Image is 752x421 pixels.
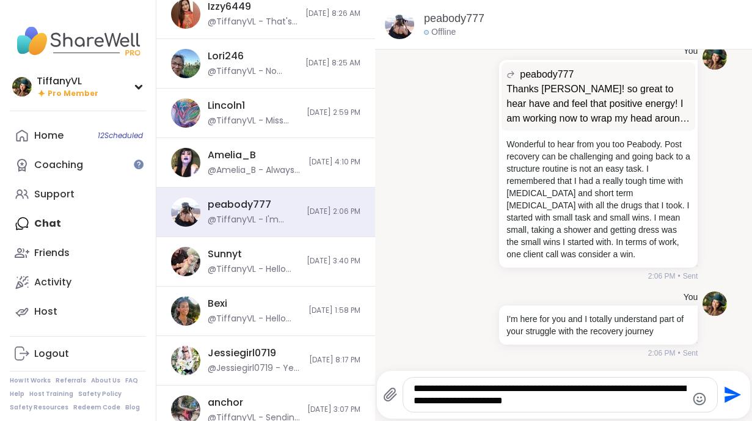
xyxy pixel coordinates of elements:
[305,58,360,68] span: [DATE] 8:25 AM
[208,65,298,78] div: @TiffanyVL - No worries. I had to change to time due my doctor's appointment so I totally underst...
[125,376,138,385] a: FAQ
[307,405,360,415] span: [DATE] 3:07 PM
[10,121,146,150] a: Home12Scheduled
[307,108,360,118] span: [DATE] 2:59 PM
[703,291,727,316] img: https://sharewell-space-live.sfo3.digitaloceanspaces.com/user-generated/81e09d09-9516-4cb3-88f6-1...
[125,403,140,412] a: Blog
[208,164,301,177] div: @Amelia_B - Always welcome to join. I tried to get into your group but. it was full!!!! xx
[12,77,32,97] img: TiffanyVL
[648,271,676,282] span: 2:06 PM
[208,346,276,360] div: Jessiegirl0719
[677,348,680,359] span: •
[703,45,727,70] img: https://sharewell-space-live.sfo3.digitaloceanspaces.com/user-generated/81e09d09-9516-4cb3-88f6-1...
[10,238,146,268] a: Friends
[10,376,51,385] a: How It Works
[10,339,146,368] a: Logout
[171,296,200,326] img: https://sharewell-space-live.sfo3.digitaloceanspaces.com/user-generated/d8763877-c7f9-45de-816c-5...
[683,348,698,359] span: Sent
[308,306,360,316] span: [DATE] 1:58 PM
[208,313,301,325] div: @TiffanyVL - Hello [PERSON_NAME]! Wonderful to hear from you. Congratulations on your new interns...
[692,392,707,406] button: Emoji picker
[520,67,574,82] span: peabody777
[506,313,690,337] p: I'm here for you and I totally understand part of your struggle with the recovery journey
[10,390,24,398] a: Help
[208,198,271,211] div: peabody777
[34,188,75,201] div: Support
[78,390,122,398] a: Safety Policy
[171,247,200,276] img: https://sharewell-space-live.sfo3.digitaloceanspaces.com/user-generated/81ace702-265a-4776-a74a-6...
[308,157,360,167] span: [DATE] 4:10 PM
[37,75,98,88] div: TiffanyVL
[208,115,299,127] div: @TiffanyVL - Miss you [DATE]! Sending you love and hugs and wishing you a beautiful week ahead
[171,49,200,78] img: https://sharewell-space-live.sfo3.digitaloceanspaces.com/user-generated/5690214f-3394-4b7a-9405-4...
[648,348,676,359] span: 2:06 PM
[684,291,698,304] h4: You
[208,148,256,162] div: Amelia_B
[309,355,360,365] span: [DATE] 8:17 PM
[10,180,146,209] a: Support
[208,247,242,261] div: Sunnyt
[307,207,360,217] span: [DATE] 2:06 PM
[305,9,360,19] span: [DATE] 8:26 AM
[307,256,360,266] span: [DATE] 3:40 PM
[208,263,299,276] div: @TiffanyVL - Hello [PERSON_NAME], Nice meeting you and thank you for joining our session [DATE]. ...
[208,362,302,375] div: @Jessiegirl0719 - Yes please do
[10,20,146,62] img: ShareWell Nav Logo
[171,148,200,177] img: https://sharewell-space-live.sfo3.digitaloceanspaces.com/user-generated/4aa6f66e-8d54-43f7-a0af-a...
[91,376,120,385] a: About Us
[424,26,456,38] div: Offline
[10,150,146,180] a: Coaching
[34,276,71,289] div: Activity
[10,297,146,326] a: Host
[208,396,243,409] div: anchor
[208,214,299,226] div: @TiffanyVL - I'm here for you and I totally understand part of your struggle with the recovery jo...
[684,45,698,57] h4: You
[56,376,86,385] a: Referrals
[29,390,73,398] a: Host Training
[48,89,98,99] span: Pro Member
[718,381,745,409] button: Send
[506,138,690,260] p: Wonderful to hear from you too Peabody. Post recovery can be challenging and going back to a stru...
[208,49,244,63] div: Lori246
[208,99,245,112] div: Lincoln1
[424,11,484,26] a: peabody777
[171,346,200,375] img: https://sharewell-space-live.sfo3.digitaloceanspaces.com/user-generated/3602621c-eaa5-4082-863a-9...
[134,159,144,169] iframe: Spotlight
[34,158,83,172] div: Coaching
[34,305,57,318] div: Host
[10,268,146,297] a: Activity
[98,131,143,141] span: 12 Scheduled
[10,403,68,412] a: Safety Resources
[208,297,227,310] div: Bexi
[208,16,298,28] div: @TiffanyVL - That's wonderful to hear. I'm so excited for you and I'm cheering you on.
[73,403,120,412] a: Redeem Code
[171,98,200,128] img: https://sharewell-space-live.sfo3.digitaloceanspaces.com/user-generated/49f72db8-4e40-41a3-98b2-d...
[506,82,690,126] p: Thanks [PERSON_NAME]! so great to hear have and feel that positive energy! I am working now to wr...
[34,347,69,361] div: Logout
[683,271,698,282] span: Sent
[34,246,70,260] div: Friends
[677,271,680,282] span: •
[34,129,64,142] div: Home
[171,197,200,227] img: https://sharewell-space-live.sfo3.digitaloceanspaces.com/user-generated/f961b553-a2df-4d9d-aaf9-8...
[414,383,687,407] textarea: Type your message
[385,10,414,39] img: https://sharewell-space-live.sfo3.digitaloceanspaces.com/user-generated/f961b553-a2df-4d9d-aaf9-8...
